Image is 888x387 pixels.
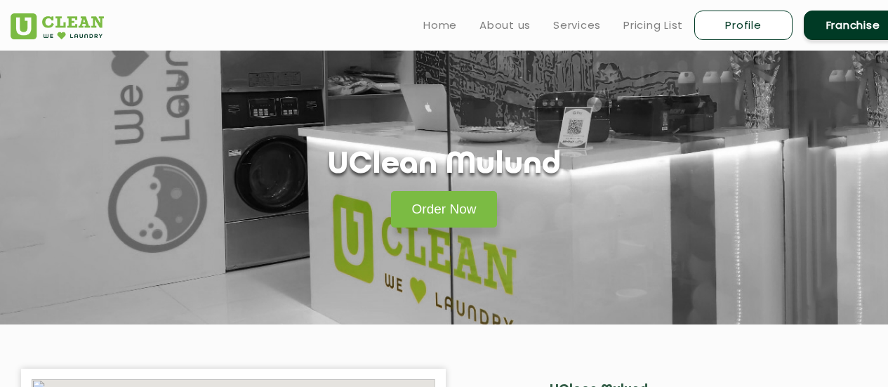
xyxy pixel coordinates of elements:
a: Pricing List [623,17,683,34]
a: Home [423,17,457,34]
a: Services [553,17,601,34]
a: About us [479,17,531,34]
img: UClean Laundry and Dry Cleaning [11,13,104,39]
a: Order Now [391,191,498,228]
h1: UClean Mulund [328,147,561,183]
a: Profile [694,11,793,40]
